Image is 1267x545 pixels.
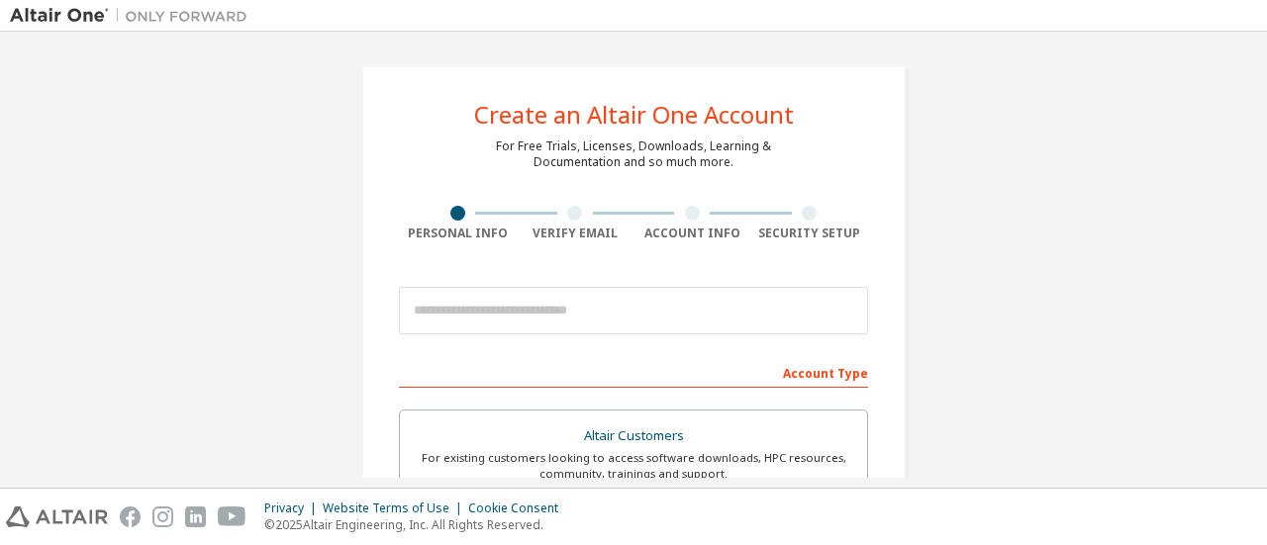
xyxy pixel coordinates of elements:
div: Privacy [264,500,323,516]
div: Account Info [633,226,751,241]
div: Verify Email [517,226,634,241]
div: Create an Altair One Account [474,103,794,127]
div: Account Type [399,356,868,388]
div: For existing customers looking to access software downloads, HPC resources, community, trainings ... [412,450,855,482]
div: Website Terms of Use [323,500,468,516]
div: Cookie Consent [468,500,570,516]
div: Altair Customers [412,422,855,450]
div: Security Setup [751,226,869,241]
img: facebook.svg [120,506,141,527]
p: © 2025 Altair Engineering, Inc. All Rights Reserved. [264,516,570,533]
img: instagram.svg [152,506,173,527]
img: youtube.svg [218,506,246,527]
div: Personal Info [399,226,517,241]
div: For Free Trials, Licenses, Downloads, Learning & Documentation and so much more. [496,138,771,170]
img: Altair One [10,6,257,26]
img: linkedin.svg [185,506,206,527]
img: altair_logo.svg [6,506,108,527]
